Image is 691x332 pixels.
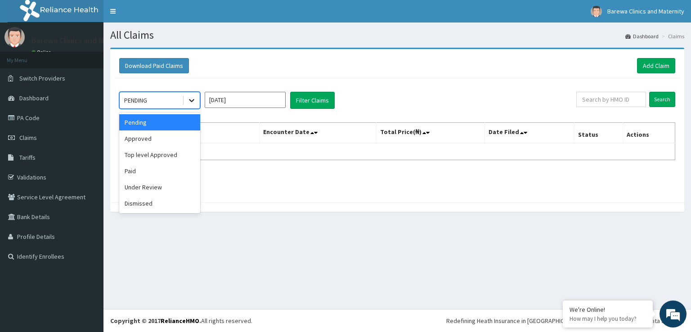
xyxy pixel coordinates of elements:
[625,32,659,40] a: Dashboard
[377,123,485,144] th: Total Price(₦)
[119,114,200,130] div: Pending
[19,74,65,82] span: Switch Providers
[103,309,691,332] footer: All rights reserved.
[161,317,199,325] a: RelianceHMO
[4,229,171,261] textarea: Type your message and hit 'Enter'
[17,45,36,67] img: d_794563401_company_1708531726252_794563401
[570,315,646,323] p: How may I help you today?
[591,6,602,17] img: User Image
[47,50,151,62] div: Chat with us now
[110,317,201,325] strong: Copyright © 2017 .
[290,92,335,109] button: Filter Claims
[31,36,133,45] p: Barewa Clinics and Maternity
[637,58,675,73] a: Add Claim
[124,96,147,105] div: PENDING
[4,27,25,47] img: User Image
[119,179,200,195] div: Under Review
[570,305,646,314] div: We're Online!
[19,153,36,162] span: Tariffs
[607,7,684,15] span: Barewa Clinics and Maternity
[574,123,623,144] th: Status
[485,123,574,144] th: Date Filed
[119,58,189,73] button: Download Paid Claims
[19,134,37,142] span: Claims
[623,123,675,144] th: Actions
[119,147,200,163] div: Top level Approved
[446,316,684,325] div: Redefining Heath Insurance in [GEOGRAPHIC_DATA] using Telemedicine and Data Science!
[119,195,200,211] div: Dismissed
[148,4,169,26] div: Minimize live chat window
[19,94,49,102] span: Dashboard
[110,29,684,41] h1: All Claims
[576,92,646,107] input: Search by HMO ID
[31,49,53,55] a: Online
[260,123,377,144] th: Encounter Date
[119,130,200,147] div: Approved
[52,105,124,196] span: We're online!
[649,92,675,107] input: Search
[660,32,684,40] li: Claims
[205,92,286,108] input: Select Month and Year
[119,163,200,179] div: Paid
